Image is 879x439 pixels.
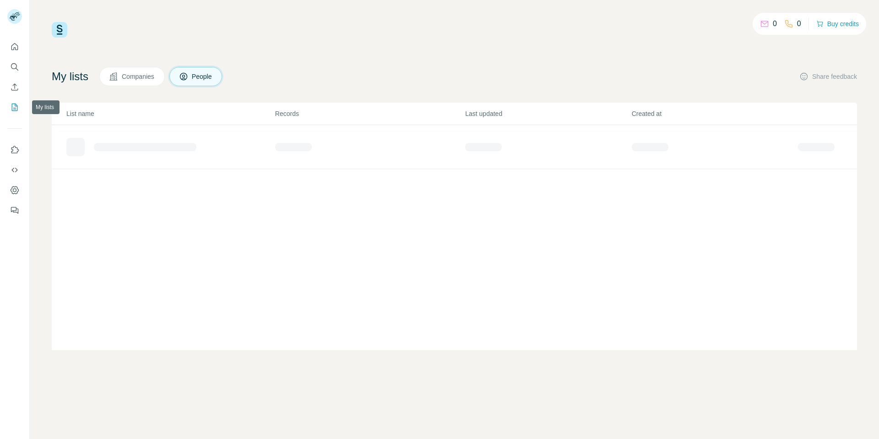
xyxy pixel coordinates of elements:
[7,162,22,178] button: Use Surfe API
[7,99,22,115] button: My lists
[192,72,213,81] span: People
[465,109,630,118] p: Last updated
[66,109,274,118] p: List name
[7,59,22,75] button: Search
[122,72,155,81] span: Companies
[52,69,88,84] h4: My lists
[797,18,801,29] p: 0
[275,109,464,118] p: Records
[7,182,22,198] button: Dashboard
[7,79,22,95] button: Enrich CSV
[632,109,797,118] p: Created at
[7,142,22,158] button: Use Surfe on LinkedIn
[799,72,857,81] button: Share feedback
[816,17,859,30] button: Buy credits
[7,38,22,55] button: Quick start
[52,22,67,38] img: Surfe Logo
[773,18,777,29] p: 0
[7,202,22,219] button: Feedback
